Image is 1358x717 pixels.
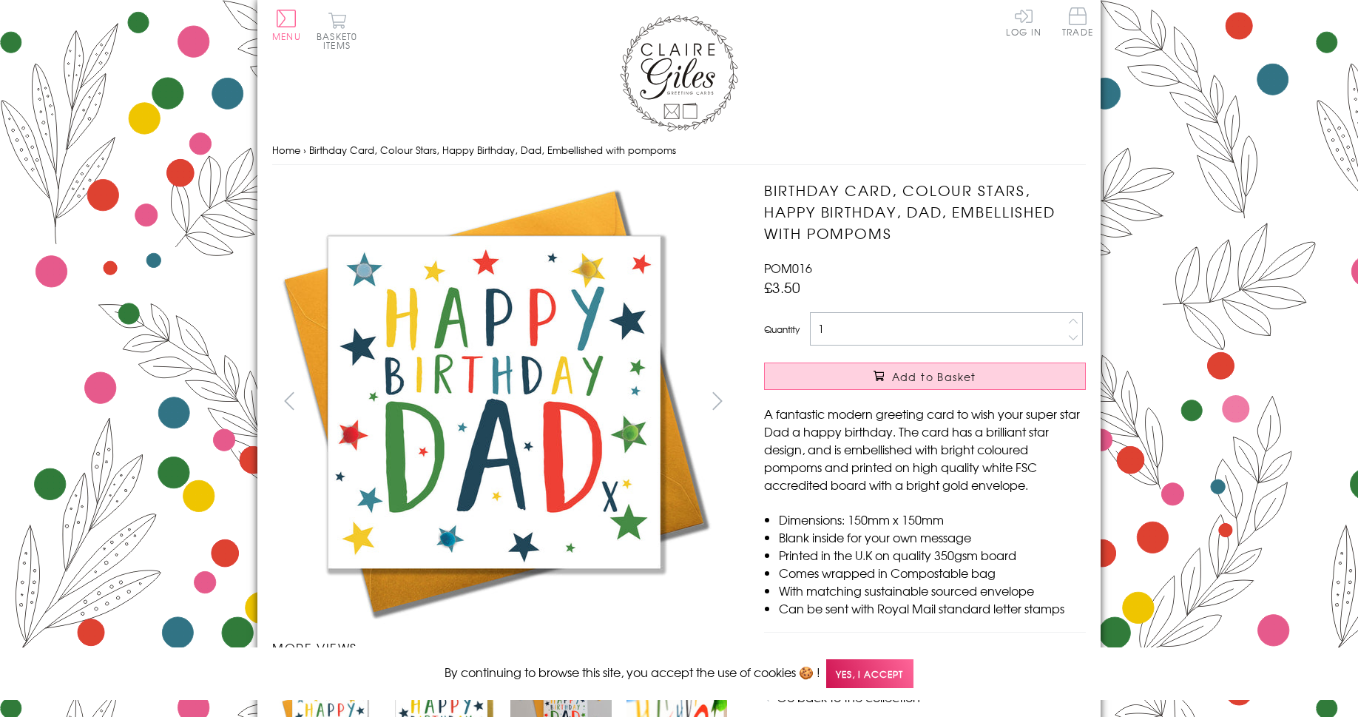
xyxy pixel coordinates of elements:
li: Printed in the U.K on quality 350gsm board [779,546,1086,564]
a: Home [272,143,300,157]
li: Can be sent with Royal Mail standard letter stamps [779,599,1086,617]
span: Yes, I accept [826,659,913,688]
span: £3.50 [764,277,800,297]
li: Comes wrapped in Compostable bag [779,564,1086,582]
span: Add to Basket [892,369,976,384]
li: Dimensions: 150mm x 150mm [779,511,1086,528]
span: Birthday Card, Colour Stars, Happy Birthday, Dad, Embellished with pompoms [309,143,676,157]
nav: breadcrumbs [272,135,1086,166]
span: POM016 [764,259,812,277]
img: Birthday Card, Colour Stars, Happy Birthday, Dad, Embellished with pompoms [272,180,716,624]
li: Blank inside for your own message [779,528,1086,546]
span: Trade [1062,7,1093,36]
button: Add to Basket [764,363,1086,390]
h1: Birthday Card, Colour Stars, Happy Birthday, Dad, Embellished with pompoms [764,180,1086,243]
li: With matching sustainable sourced envelope [779,582,1086,599]
span: 0 items [323,30,357,52]
img: Birthday Card, Colour Stars, Happy Birthday, Dad, Embellished with pompoms [734,180,1178,619]
p: A fantastic modern greeting card to wish your super star Dad a happy birthday. The card has a bri... [764,405,1086,494]
button: prev [272,384,305,417]
span: Menu [272,30,301,43]
a: Trade [1062,7,1093,39]
a: Log In [1006,7,1041,36]
span: › [303,143,306,157]
img: Claire Giles Greetings Cards [620,15,738,132]
button: Basket0 items [317,12,357,50]
label: Quantity [764,323,800,336]
h3: More views [272,639,734,656]
button: Menu [272,10,301,41]
button: next [701,384,734,417]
